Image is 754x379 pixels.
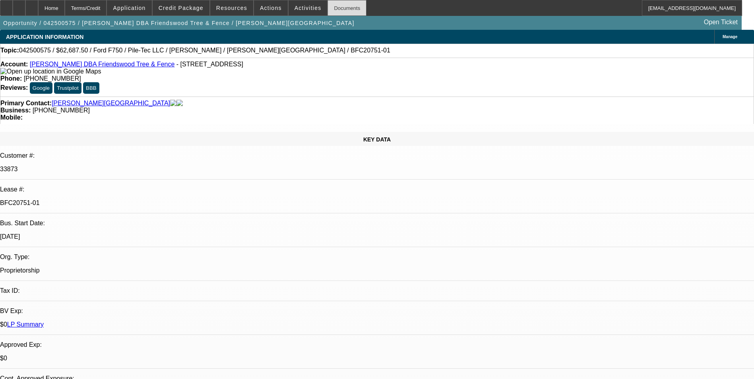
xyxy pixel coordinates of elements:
[254,0,288,15] button: Actions
[3,20,355,26] span: Opportunity / 042500575 / [PERSON_NAME] DBA Friendswood Tree & Fence / [PERSON_NAME][GEOGRAPHIC_D...
[107,0,151,15] button: Application
[24,75,81,82] span: [PHONE_NUMBER]
[0,61,28,68] strong: Account:
[289,0,328,15] button: Activities
[0,68,101,75] img: Open up location in Google Maps
[19,47,390,54] span: 042500575 / $62,687.50 / Ford F750 / Pile-Tec LLC / [PERSON_NAME] / [PERSON_NAME][GEOGRAPHIC_DATA...
[0,114,23,121] strong: Mobile:
[363,136,391,143] span: KEY DATA
[83,82,99,94] button: BBB
[159,5,204,11] span: Credit Package
[176,100,183,107] img: linkedin-icon.png
[54,82,81,94] button: Trustpilot
[153,0,209,15] button: Credit Package
[0,68,101,75] a: View Google Maps
[52,100,170,107] a: [PERSON_NAME][GEOGRAPHIC_DATA]
[170,100,176,107] img: facebook-icon.png
[260,5,282,11] span: Actions
[33,107,90,114] span: [PHONE_NUMBER]
[0,107,31,114] strong: Business:
[30,61,175,68] a: [PERSON_NAME] DBA Friendswood Tree & Fence
[701,15,741,29] a: Open Ticket
[295,5,322,11] span: Activities
[113,5,145,11] span: Application
[0,100,52,107] strong: Primary Contact:
[176,61,243,68] span: - [STREET_ADDRESS]
[0,47,19,54] strong: Topic:
[723,35,737,39] span: Manage
[0,75,22,82] strong: Phone:
[210,0,253,15] button: Resources
[0,84,28,91] strong: Reviews:
[30,82,52,94] button: Google
[6,34,83,40] span: APPLICATION INFORMATION
[7,321,44,328] a: LP Summary
[216,5,247,11] span: Resources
